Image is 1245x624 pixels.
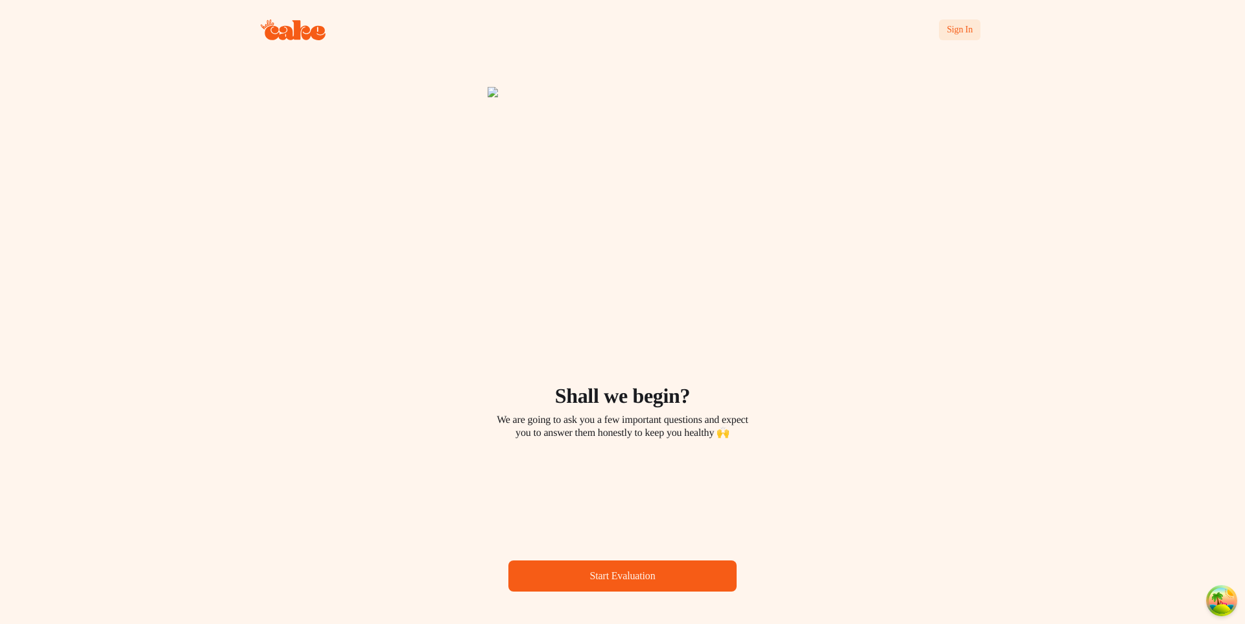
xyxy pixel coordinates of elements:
span: Sign In [947,25,973,34]
h1: Shall we begin? [490,383,755,409]
button: Sign In [939,19,980,40]
div: We are going to ask you a few important questions and expect you to answer them honestly to keep ... [490,383,755,440]
img: onboarding-img03.png [488,87,757,97]
button: Open Tanstack query devtools [1209,588,1235,614]
button: Start Evaluation [508,560,737,592]
span: Start Evaluation [590,570,656,581]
